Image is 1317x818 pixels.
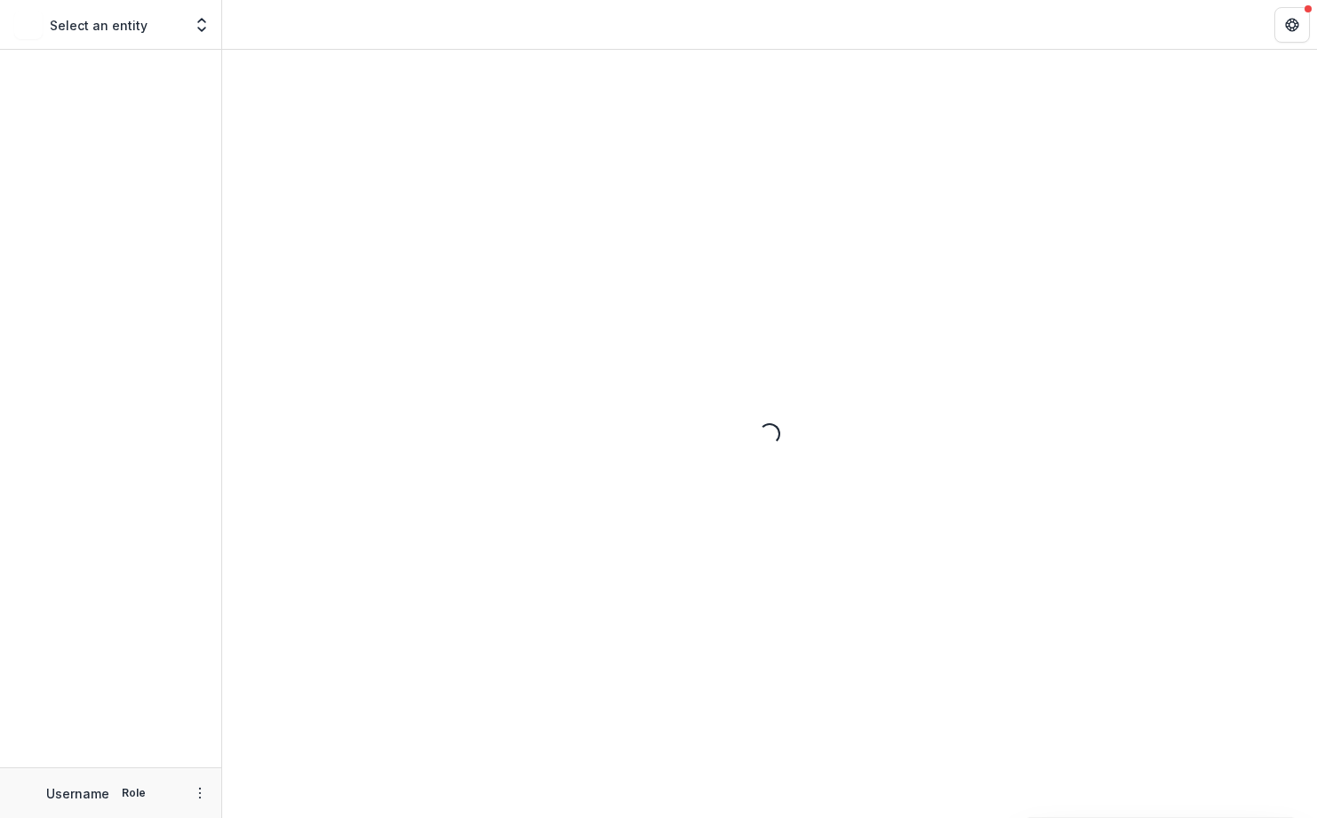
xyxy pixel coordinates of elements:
[46,784,109,803] p: Username
[50,16,148,35] p: Select an entity
[189,7,214,43] button: Open entity switcher
[1274,7,1310,43] button: Get Help
[189,782,211,804] button: More
[116,785,151,801] p: Role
